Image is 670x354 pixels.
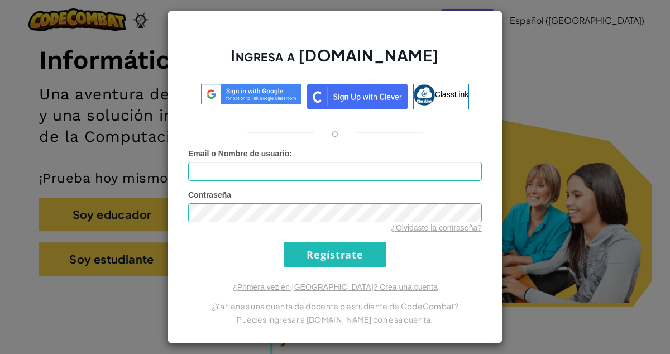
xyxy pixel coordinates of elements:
p: Puedes ingresar a [DOMAIN_NAME] con esa cuenta. [188,313,482,326]
a: ¿Primera vez en [GEOGRAPHIC_DATA]? Crea una cuenta [232,283,438,291]
p: ¿Ya tienes una cuenta de docente o estudiante de CodeCombat? [188,299,482,313]
h2: Ingresa a [DOMAIN_NAME] [188,45,482,77]
span: Email o Nombre de usuario [188,149,289,158]
img: log-in-google-sso.svg [201,84,301,104]
p: o [332,126,338,140]
span: Contraseña [188,190,231,199]
a: ¿Olvidaste la contraseña? [391,223,482,232]
img: clever_sso_button@2x.png [307,84,408,109]
span: ClassLink [435,90,469,99]
img: classlink-logo-small.png [414,84,435,106]
input: Regístrate [284,242,386,267]
label: : [188,148,292,159]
